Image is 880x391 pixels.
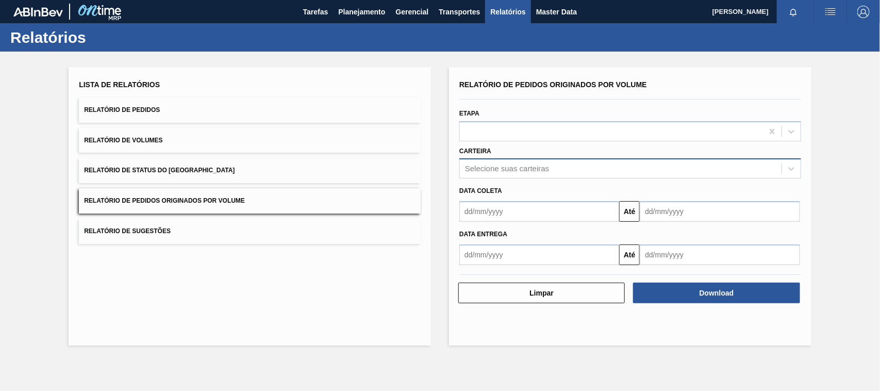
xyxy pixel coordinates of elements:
button: Relatório de Pedidos Originados por Volume [79,188,421,214]
input: dd/mm/yyyy [640,245,800,265]
input: dd/mm/yyyy [459,201,619,222]
span: Planejamento [338,6,385,18]
button: Relatório de Status do [GEOGRAPHIC_DATA] [79,158,421,183]
span: Relatório de Volumes [84,137,162,144]
button: Relatório de Volumes [79,128,421,153]
img: userActions [824,6,837,18]
span: Tarefas [303,6,328,18]
span: Master Data [536,6,577,18]
button: Limpar [458,283,625,303]
span: Relatórios [490,6,525,18]
button: Relatório de Pedidos [79,97,421,123]
span: Data entrega [459,231,507,238]
span: Relatório de Status do [GEOGRAPHIC_DATA] [84,167,235,174]
img: TNhmsLtSVTkK8tSr43FrP2fwEKptu5GPRR3wAAAABJRU5ErkJggg== [13,7,63,17]
button: Relatório de Sugestões [79,219,421,244]
span: Data coleta [459,187,502,194]
span: Lista de Relatórios [79,80,160,89]
button: Download [633,283,800,303]
label: Etapa [459,110,479,117]
span: Relatório de Pedidos Originados por Volume [459,80,647,89]
label: Carteira [459,148,491,155]
button: Notificações [777,5,810,19]
button: Até [619,201,640,222]
button: Até [619,245,640,265]
h1: Relatórios [10,31,193,43]
span: Gerencial [396,6,429,18]
span: Relatório de Pedidos [84,106,160,113]
span: Transportes [439,6,480,18]
span: Relatório de Pedidos Originados por Volume [84,197,245,204]
span: Relatório de Sugestões [84,227,171,235]
div: Selecione suas carteiras [465,165,549,173]
input: dd/mm/yyyy [640,201,800,222]
input: dd/mm/yyyy [459,245,619,265]
img: Logout [857,6,870,18]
